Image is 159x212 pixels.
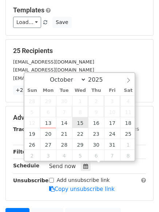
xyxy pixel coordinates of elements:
[56,95,72,106] span: September 30, 2025
[56,117,72,128] span: October 14, 2025
[40,128,56,139] span: October 20, 2025
[120,150,136,161] span: November 8, 2025
[13,114,146,122] h5: Advanced
[57,176,110,184] label: Add unsubscribe link
[104,139,120,150] span: October 31, 2025
[13,178,49,183] strong: Unsubscribe
[24,106,40,117] span: October 5, 2025
[56,88,72,93] span: Tue
[49,163,76,170] span: Send now
[120,88,136,93] span: Sat
[72,106,88,117] span: October 8, 2025
[13,59,94,65] small: [EMAIL_ADDRESS][DOMAIN_NAME]
[120,139,136,150] span: November 1, 2025
[52,17,71,28] button: Save
[72,95,88,106] span: October 1, 2025
[24,88,40,93] span: Sun
[123,177,159,212] iframe: Chat Widget
[13,163,39,168] strong: Schedule
[40,106,56,117] span: October 6, 2025
[13,6,44,14] a: Templates
[88,117,104,128] span: October 16, 2025
[24,128,40,139] span: October 19, 2025
[13,149,32,155] strong: Filters
[40,139,56,150] span: October 27, 2025
[120,95,136,106] span: October 4, 2025
[40,95,56,106] span: September 29, 2025
[40,117,56,128] span: October 13, 2025
[72,117,88,128] span: October 15, 2025
[13,86,44,95] a: +22 more
[72,150,88,161] span: November 5, 2025
[72,88,88,93] span: Wed
[56,106,72,117] span: October 7, 2025
[72,139,88,150] span: October 29, 2025
[24,95,40,106] span: September 28, 2025
[88,150,104,161] span: November 6, 2025
[24,150,40,161] span: November 2, 2025
[56,139,72,150] span: October 28, 2025
[88,106,104,117] span: October 9, 2025
[88,139,104,150] span: October 30, 2025
[13,76,94,81] small: [EMAIL_ADDRESS][DOMAIN_NAME]
[86,76,112,83] input: Year
[72,128,88,139] span: October 22, 2025
[88,95,104,106] span: October 2, 2025
[104,88,120,93] span: Fri
[49,186,115,192] a: Copy unsubscribe link
[120,106,136,117] span: October 11, 2025
[88,128,104,139] span: October 23, 2025
[40,150,56,161] span: November 3, 2025
[120,128,136,139] span: October 25, 2025
[56,128,72,139] span: October 21, 2025
[13,17,41,28] a: Load...
[120,117,136,128] span: October 18, 2025
[104,128,120,139] span: October 24, 2025
[13,126,37,132] strong: Tracking
[24,139,40,150] span: October 26, 2025
[24,117,40,128] span: October 12, 2025
[104,106,120,117] span: October 10, 2025
[104,95,120,106] span: October 3, 2025
[104,117,120,128] span: October 17, 2025
[56,150,72,161] span: November 4, 2025
[13,47,146,55] h5: 25 Recipients
[13,67,94,73] small: [EMAIL_ADDRESS][DOMAIN_NAME]
[88,88,104,93] span: Thu
[104,150,120,161] span: November 7, 2025
[40,88,56,93] span: Mon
